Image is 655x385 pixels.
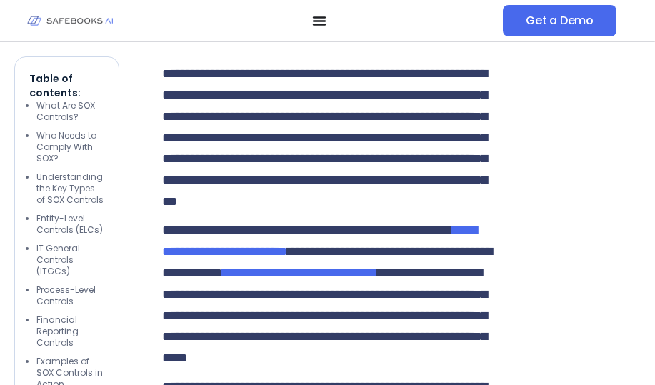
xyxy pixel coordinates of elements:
li: Entity-Level Controls (ELCs) [36,213,104,236]
li: Process-Level Controls [36,284,104,307]
span: Get a Demo [526,14,594,28]
li: Who Needs to Comply With SOX? [36,130,104,164]
nav: Menu [136,14,503,28]
p: Table of contents: [29,71,104,100]
button: Menu Toggle [312,14,326,28]
li: IT General Controls (ITGCs) [36,243,104,277]
li: Understanding the Key Types of SOX Controls [36,171,104,206]
li: Financial Reporting Controls [36,314,104,349]
a: Get a Demo [503,5,616,36]
li: What Are SOX Controls? [36,100,104,123]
